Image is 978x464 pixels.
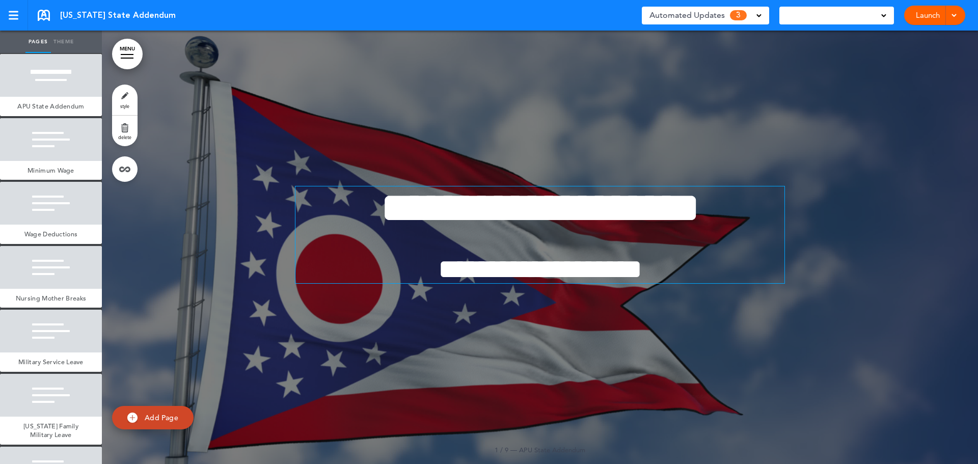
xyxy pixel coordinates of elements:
span: APU State Addendum [519,446,585,454]
a: delete [112,116,138,146]
a: MENU [112,39,143,69]
span: Wage Deductions [24,230,78,238]
a: style [112,85,138,115]
a: Pages [25,31,51,53]
a: Launch [912,6,944,25]
a: Theme [51,31,76,53]
span: Add Page [145,413,178,422]
span: style [120,103,129,109]
span: 1 / 9 [495,446,508,454]
span: APU State Addendum [17,102,84,111]
span: — [510,446,517,454]
img: add.svg [127,413,138,423]
span: 3 [730,10,747,20]
span: Automated Updates [649,8,725,22]
a: Add Page [112,406,194,430]
span: Nursing Mother Breaks [16,294,86,303]
span: Minimum Wage [28,166,74,175]
span: Military Service Leave [18,358,84,366]
span: [US_STATE] Family Military Leave [23,422,78,440]
span: [US_STATE] State Addendum [60,10,176,21]
span: delete [118,134,131,140]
